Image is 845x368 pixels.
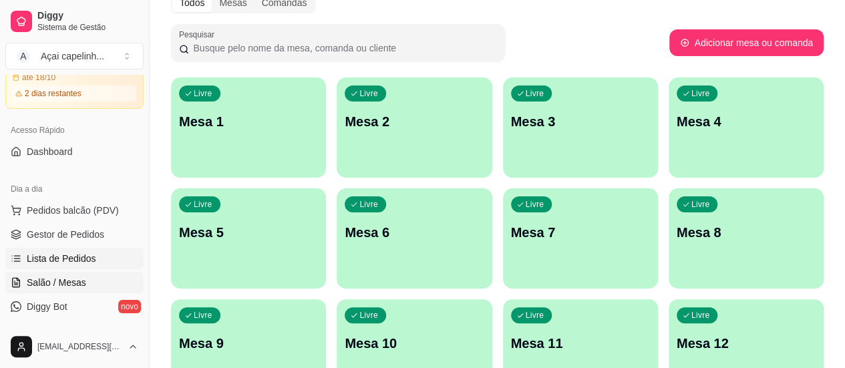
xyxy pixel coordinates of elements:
button: Adicionar mesa ou comanda [669,29,824,56]
p: Livre [526,199,544,210]
button: LivreMesa 2 [337,77,492,178]
p: Mesa 7 [511,223,650,242]
span: Diggy [37,10,138,22]
span: KDS [27,324,46,337]
span: Pedidos balcão (PDV) [27,204,119,217]
button: LivreMesa 6 [337,188,492,289]
p: Livre [691,199,710,210]
button: LivreMesa 5 [171,188,326,289]
p: Livre [691,310,710,321]
a: Salão / Mesas [5,272,144,293]
span: A [17,49,30,63]
button: LivreMesa 8 [669,188,824,289]
span: Salão / Mesas [27,276,86,289]
a: Dashboard [5,141,144,162]
button: [EMAIL_ADDRESS][DOMAIN_NAME] [5,331,144,363]
span: Sistema de Gestão [37,22,138,33]
span: Diggy Bot [27,300,67,313]
p: Mesa 11 [511,334,650,353]
div: Dia a dia [5,178,144,200]
p: Livre [526,310,544,321]
a: Gestor de Pedidos [5,224,144,245]
p: Mesa 1 [179,112,318,131]
p: Livre [359,88,378,99]
p: Livre [359,199,378,210]
p: Mesa 5 [179,223,318,242]
span: Gestor de Pedidos [27,228,104,241]
p: Mesa 6 [345,223,484,242]
label: Pesquisar [179,29,219,40]
p: Livre [691,88,710,99]
button: LivreMesa 4 [669,77,824,178]
button: LivreMesa 1 [171,77,326,178]
span: Lista de Pedidos [27,252,96,265]
span: [EMAIL_ADDRESS][DOMAIN_NAME] [37,341,122,352]
div: Acesso Rápido [5,120,144,141]
p: Mesa 2 [345,112,484,131]
p: Livre [359,310,378,321]
a: Diggy Botnovo [5,296,144,317]
p: Livre [194,88,212,99]
p: Mesa 8 [677,223,816,242]
button: Pedidos balcão (PDV) [5,200,144,221]
a: Plano Customizadoaté 18/102 dias restantes [5,52,144,109]
article: até 18/10 [22,72,55,83]
article: 2 dias restantes [25,88,81,99]
p: Livre [526,88,544,99]
button: Select a team [5,43,144,69]
button: LivreMesa 7 [503,188,658,289]
a: KDS [5,320,144,341]
a: DiggySistema de Gestão [5,5,144,37]
p: Mesa 12 [677,334,816,353]
p: Mesa 3 [511,112,650,131]
p: Mesa 10 [345,334,484,353]
div: Açai capelinh ... [41,49,104,63]
p: Livre [194,199,212,210]
a: Lista de Pedidos [5,248,144,269]
span: Dashboard [27,145,73,158]
p: Livre [194,310,212,321]
p: Mesa 4 [677,112,816,131]
p: Mesa 9 [179,334,318,353]
input: Pesquisar [189,41,497,55]
button: LivreMesa 3 [503,77,658,178]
